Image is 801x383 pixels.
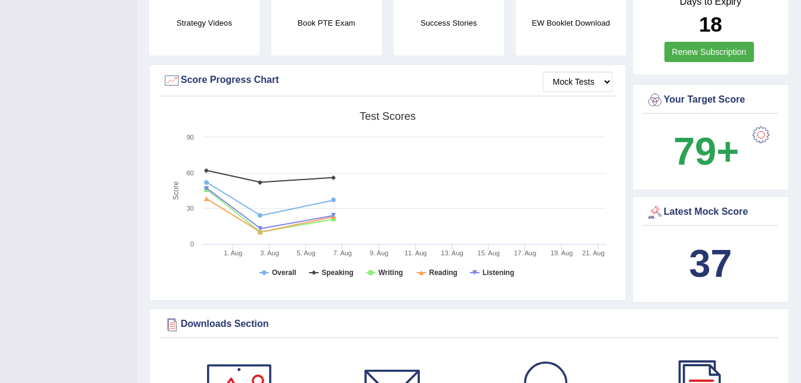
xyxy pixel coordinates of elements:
h4: Book PTE Exam [271,17,382,29]
text: 0 [190,240,194,248]
tspan: Listening [483,268,514,277]
tspan: Score [172,181,180,200]
tspan: Test scores [360,110,416,122]
text: 90 [187,134,194,141]
tspan: 1. Aug [224,249,242,257]
div: Downloads Section [163,316,775,333]
tspan: 11. Aug [404,249,426,257]
tspan: 7. Aug [333,249,352,257]
tspan: 3. Aug [260,249,279,257]
text: 60 [187,169,194,177]
tspan: 19. Aug [551,249,573,257]
div: Score Progress Chart [163,72,613,89]
h4: Strategy Videos [149,17,259,29]
text: 30 [187,205,194,212]
tspan: 9. Aug [370,249,388,257]
tspan: 5. Aug [297,249,316,257]
tspan: 21. Aug [582,249,604,257]
tspan: Reading [429,268,457,277]
tspan: 13. Aug [441,249,463,257]
div: Your Target Score [646,91,775,109]
tspan: Writing [378,268,403,277]
tspan: 17. Aug [514,249,536,257]
b: 79+ [673,129,739,173]
h4: Success Stories [394,17,504,29]
h4: EW Booklet Download [516,17,626,29]
tspan: Speaking [321,268,353,277]
tspan: 15. Aug [478,249,500,257]
b: 37 [689,242,732,285]
a: Renew Subscription [664,42,754,62]
tspan: Overall [272,268,296,277]
div: Latest Mock Score [646,203,775,221]
b: 18 [699,13,722,36]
